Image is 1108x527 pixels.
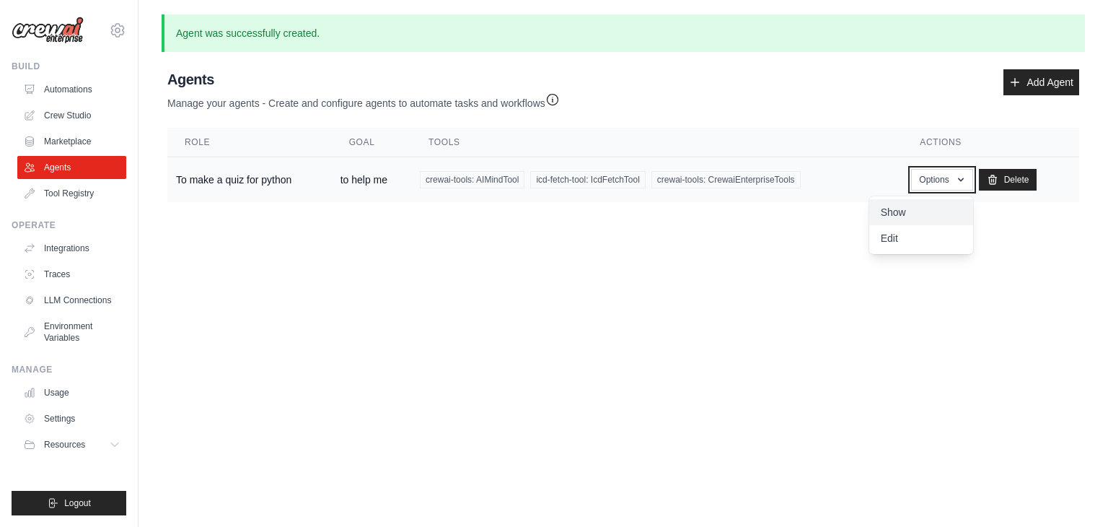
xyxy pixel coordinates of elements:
span: crewai-tools: AIMindTool [420,171,524,188]
th: Goal [332,128,411,157]
a: Agents [17,156,126,179]
p: Agent was successfully created. [162,14,1085,52]
span: icd-fetch-tool: IcdFetchTool [530,171,645,188]
a: Marketplace [17,130,126,153]
span: Resources [44,439,85,450]
a: Delete [979,169,1037,191]
a: Edit [869,225,973,251]
img: Logo [12,17,84,44]
div: Build [12,61,126,72]
a: Crew Studio [17,104,126,127]
a: LLM Connections [17,289,126,312]
span: Logout [64,497,91,509]
a: Tool Registry [17,182,126,205]
td: To make a quiz for python [167,157,332,203]
a: Integrations [17,237,126,260]
a: Usage [17,381,126,404]
a: Automations [17,78,126,101]
button: Resources [17,433,126,456]
div: Operate [12,219,126,231]
p: Manage your agents - Create and configure agents to automate tasks and workflows [167,90,560,110]
a: Settings [17,407,126,430]
a: Add Agent [1003,69,1079,95]
th: Role [167,128,332,157]
h2: Agents [167,69,560,90]
button: Logout [12,491,126,515]
a: Show [869,199,973,225]
th: Tools [411,128,902,157]
span: crewai-tools: CrewaiEnterpriseTools [651,171,801,188]
a: Environment Variables [17,315,126,349]
button: Options [911,169,972,191]
td: to help me [332,157,411,203]
a: Traces [17,263,126,286]
div: Manage [12,364,126,375]
th: Actions [902,128,1079,157]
